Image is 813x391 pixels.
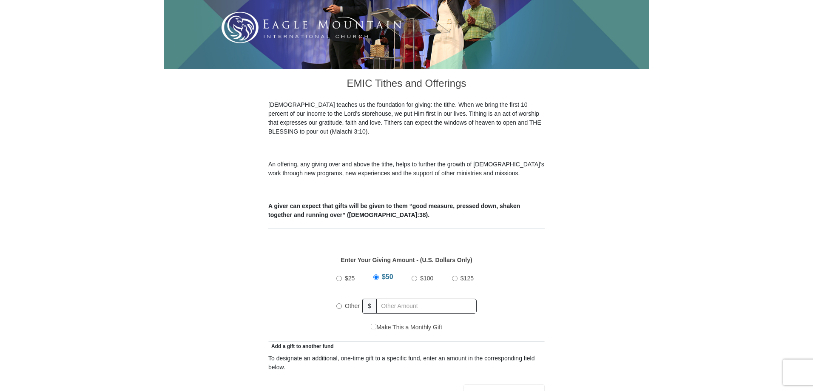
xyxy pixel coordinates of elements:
label: Make This a Monthly Gift [371,323,442,332]
span: $100 [420,275,433,282]
span: $50 [382,273,393,280]
b: A giver can expect that gifts will be given to them “good measure, pressed down, shaken together ... [268,203,520,218]
span: $ [362,299,377,314]
span: $25 [345,275,355,282]
div: To designate an additional, one-time gift to a specific fund, enter an amount in the correspondin... [268,354,545,372]
h3: EMIC Tithes and Offerings [268,69,545,100]
input: Other Amount [376,299,477,314]
p: An offering, any giving over and above the tithe, helps to further the growth of [DEMOGRAPHIC_DAT... [268,160,545,178]
span: Add a gift to another fund [268,343,334,349]
strong: Enter Your Giving Amount - (U.S. Dollars Only) [341,257,472,263]
span: $125 [461,275,474,282]
input: Make This a Monthly Gift [371,324,376,329]
span: Other [345,303,360,309]
p: [DEMOGRAPHIC_DATA] teaches us the foundation for giving: the tithe. When we bring the first 10 pe... [268,100,545,136]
